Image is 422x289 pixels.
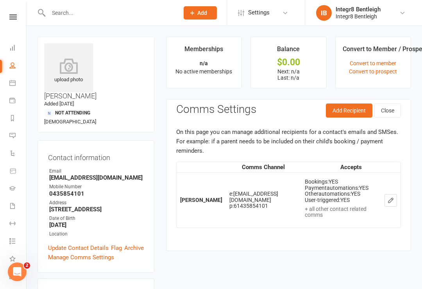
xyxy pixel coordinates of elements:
[180,197,222,203] strong: [PERSON_NAME]
[49,174,144,181] strong: [EMAIL_ADDRESS][DOMAIN_NAME]
[229,203,298,209] div: p: 61435854101
[349,68,397,75] a: Convert to prospect
[49,168,144,175] div: Email
[48,253,114,262] a: Manage Comms Settings
[55,110,90,116] span: Not Attending
[9,163,27,180] a: Product Sales
[301,162,401,172] th: Accepts
[258,58,319,66] div: $0.00
[374,103,401,118] button: Close
[49,221,144,228] strong: [DATE]
[44,58,93,84] div: upload photo
[176,103,256,116] h3: Comms Settings
[248,4,270,21] span: Settings
[200,60,208,66] strong: n/a
[316,5,332,21] div: IB
[305,197,377,203] div: User-triggered: YES
[229,191,298,203] div: e: [EMAIL_ADDRESS][DOMAIN_NAME]
[124,243,144,253] a: Archive
[277,44,300,58] div: Balance
[49,183,144,191] div: Mobile Number
[350,60,396,66] a: Convert to member
[9,40,27,57] a: Dashboard
[176,127,401,155] p: On this page you can manage additional recipients for a contact's emails and SMSes. For example: ...
[9,251,27,268] a: What's New
[305,179,377,185] div: Bookings: YES
[326,103,372,118] button: Add Recipient
[184,44,223,58] div: Memberships
[226,162,302,172] th: Comms Channel
[336,6,381,13] div: Integr8 Bentleigh
[9,93,27,110] a: Payments
[197,10,207,16] span: Add
[305,206,377,218] div: + all other contact related comms
[49,215,144,222] div: Date of Birth
[48,243,109,253] a: Update Contact Details
[336,13,381,20] div: Integr8 Bentleigh
[9,57,27,75] a: People
[49,199,144,207] div: Address
[44,119,96,125] span: [DEMOGRAPHIC_DATA]
[9,75,27,93] a: Calendar
[258,68,319,81] p: Next: n/a Last: n/a
[184,6,217,20] button: Add
[111,243,122,253] a: Flag
[49,190,144,197] strong: 0435854101
[305,191,377,197] div: Other automations : YES
[46,7,173,18] input: Search...
[48,151,144,162] h3: Contact information
[9,110,27,128] a: Reports
[44,101,74,107] time: Added [DATE]
[49,230,144,238] div: Location
[8,262,27,281] iframe: Intercom live chat
[44,43,148,100] h3: [PERSON_NAME]
[49,206,144,213] strong: [STREET_ADDRESS]
[24,262,30,269] span: 2
[175,68,232,75] span: No active memberships
[305,185,377,191] div: Payment automations : YES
